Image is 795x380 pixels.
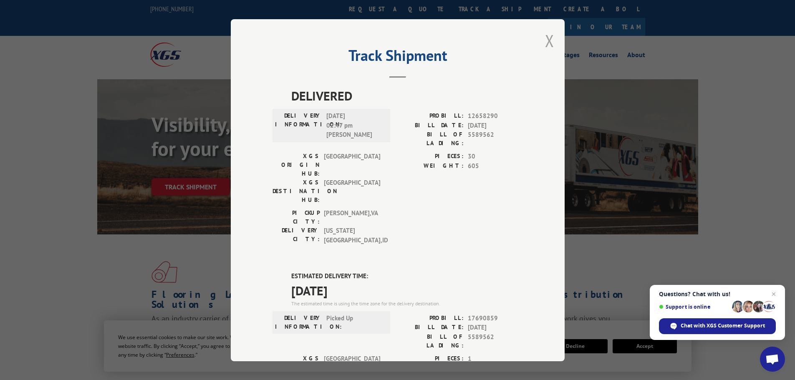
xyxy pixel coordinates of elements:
label: XGS ORIGIN HUB: [273,354,320,380]
label: BILL DATE: [398,121,464,130]
label: ESTIMATED DELIVERY TIME: [291,272,523,281]
span: 12658290 [468,111,523,121]
span: Support is online [659,304,729,310]
label: XGS ORIGIN HUB: [273,152,320,178]
button: Close modal [545,30,554,52]
div: Chat with XGS Customer Support [659,318,776,334]
label: DELIVERY CITY: [273,226,320,245]
label: BILL OF LADING: [398,332,464,350]
span: [GEOGRAPHIC_DATA] [324,178,380,204]
span: 1 [468,354,523,363]
span: [DATE] [468,121,523,130]
span: 30 [468,152,523,161]
span: 605 [468,161,523,171]
span: Questions? Chat with us! [659,291,776,297]
h2: Track Shipment [273,50,523,65]
label: BILL DATE: [398,323,464,332]
span: [GEOGRAPHIC_DATA] [324,354,380,380]
label: XGS DESTINATION HUB: [273,178,320,204]
label: PIECES: [398,354,464,363]
span: [US_STATE][GEOGRAPHIC_DATA] , ID [324,226,380,245]
span: [DATE] [468,323,523,332]
label: PICKUP CITY: [273,209,320,226]
span: 5589562 [468,332,523,350]
div: The estimated time is using the time zone for the delivery destination. [291,299,523,307]
span: Chat with XGS Customer Support [681,322,765,330]
span: Picked Up [326,313,383,331]
span: Close chat [769,289,779,299]
label: WEIGHT: [398,161,464,171]
span: [GEOGRAPHIC_DATA] [324,152,380,178]
label: PIECES: [398,152,464,161]
span: DELIVERED [291,86,523,105]
label: BILL OF LADING: [398,130,464,148]
span: [DATE] [291,281,523,299]
label: DELIVERY INFORMATION: [275,111,322,140]
label: DELIVERY INFORMATION: [275,313,322,331]
label: PROBILL: [398,313,464,323]
span: 17690859 [468,313,523,323]
label: PROBILL: [398,111,464,121]
span: [PERSON_NAME] , VA [324,209,380,226]
span: 5589562 [468,130,523,148]
div: Open chat [760,347,785,372]
span: [DATE] 02:47 pm [PERSON_NAME] [326,111,383,140]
